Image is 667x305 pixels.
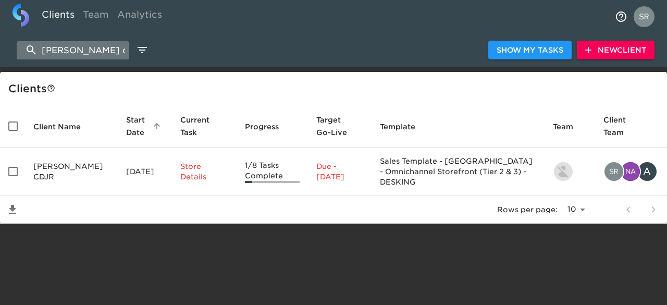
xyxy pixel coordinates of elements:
[245,120,292,133] span: Progress
[621,162,640,181] img: naresh.bodla@cdk.com
[585,44,646,57] span: New Client
[603,114,659,139] span: Client Team
[603,161,659,182] div: sreeramsarma.gvs@cdk.com, naresh.bodla@cdk.com, amanda.crookshanks@drivereineke.com
[372,148,545,196] td: Sales Template - [GEOGRAPHIC_DATA] - Omnichannel Storefront (Tier 2 & 3) - DESKING
[38,4,79,29] a: Clients
[17,41,129,59] input: search
[553,161,587,182] div: kevin.lo@roadster.com
[316,161,363,182] p: Due - [DATE]
[180,114,228,139] span: Current Task
[553,120,587,133] span: Team
[126,114,164,139] span: Start Date
[316,114,363,139] span: Target Go-Live
[554,162,573,181] img: kevin.lo@roadster.com
[634,6,654,27] img: Profile
[637,161,658,182] div: A
[13,4,29,27] img: logo
[562,202,589,217] select: rows per page
[577,41,654,60] button: NewClient
[380,120,429,133] span: Template
[609,4,634,29] button: notifications
[604,162,623,181] img: sreeramsarma.gvs@cdk.com
[237,148,308,196] td: 1/8 Tasks Complete
[33,120,94,133] span: Client Name
[79,4,113,29] a: Team
[8,80,663,97] div: Client s
[488,41,572,60] button: Show My Tasks
[25,148,118,196] td: [PERSON_NAME] CDJR
[180,114,215,139] span: This is the next Task in this Hub that should be completed
[118,148,172,196] td: [DATE]
[497,204,558,215] p: Rows per page:
[133,41,151,59] button: edit
[47,84,55,92] svg: This is a list of all of your clients and clients shared with you
[180,161,228,182] p: Store Details
[497,44,563,57] span: Show My Tasks
[316,114,350,139] span: Calculated based on the start date and the duration of all Tasks contained in this Hub.
[113,4,166,29] a: Analytics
